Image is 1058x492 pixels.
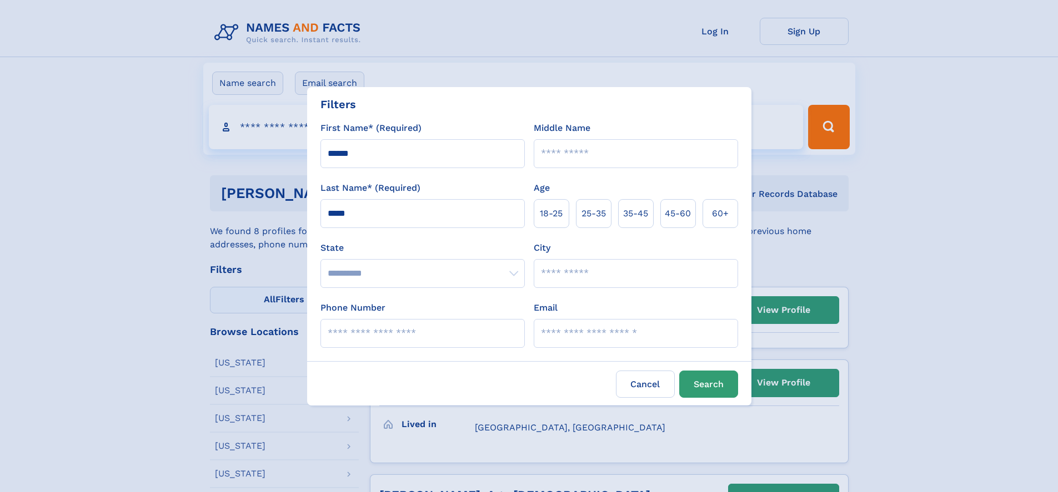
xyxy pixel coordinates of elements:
[679,371,738,398] button: Search
[320,241,525,255] label: State
[623,207,648,220] span: 35‑45
[540,207,563,220] span: 18‑25
[712,207,729,220] span: 60+
[534,301,558,315] label: Email
[616,371,675,398] label: Cancel
[534,241,550,255] label: City
[581,207,606,220] span: 25‑35
[534,121,590,135] label: Middle Name
[320,301,385,315] label: Phone Number
[665,207,691,220] span: 45‑60
[320,181,420,195] label: Last Name* (Required)
[320,96,356,113] div: Filters
[320,121,422,135] label: First Name* (Required)
[534,181,550,195] label: Age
